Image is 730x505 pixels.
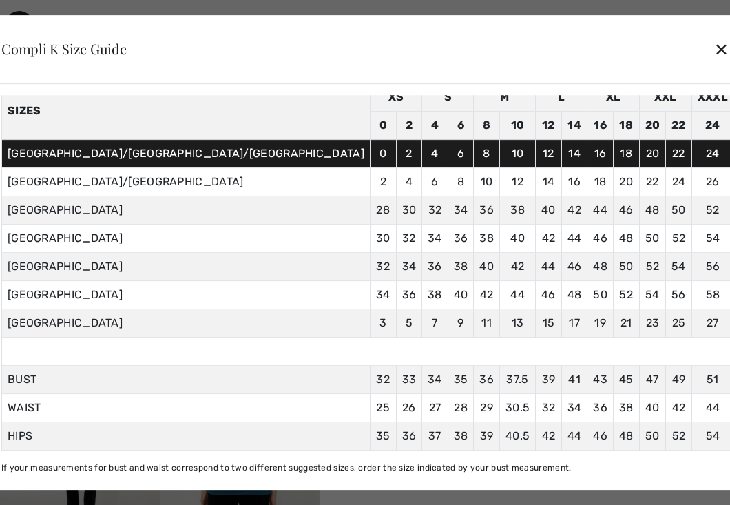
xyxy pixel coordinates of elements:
[587,139,614,167] td: 16
[561,280,587,309] td: 48
[613,167,639,196] td: 20
[1,139,370,167] td: [GEOGRAPHIC_DATA]/[GEOGRAPHIC_DATA]/[GEOGRAPHIC_DATA]
[422,280,448,309] td: 38
[422,252,448,280] td: 36
[396,280,422,309] td: 36
[587,111,614,139] td: 16
[370,111,396,139] td: 0
[666,309,692,337] td: 25
[370,83,421,111] td: XS
[536,196,562,224] td: 40
[666,280,692,309] td: 56
[1,83,370,139] th: Sizes
[474,83,536,111] td: M
[474,139,500,167] td: 8
[448,196,474,224] td: 34
[639,196,666,224] td: 48
[561,139,587,167] td: 14
[1,365,370,393] td: BUST
[587,309,614,337] td: 19
[396,196,422,224] td: 30
[639,309,666,337] td: 23
[396,252,422,280] td: 34
[480,401,493,414] span: 29
[639,252,666,280] td: 52
[561,111,587,139] td: 14
[370,224,396,252] td: 30
[639,167,666,196] td: 22
[639,280,666,309] td: 54
[567,401,582,414] span: 34
[474,309,500,337] td: 11
[422,196,448,224] td: 32
[619,429,634,442] span: 48
[422,111,448,139] td: 4
[666,167,692,196] td: 24
[613,224,639,252] td: 48
[1,309,370,337] td: [GEOGRAPHIC_DATA]
[536,167,562,196] td: 14
[428,373,442,386] span: 34
[422,224,448,252] td: 34
[448,252,474,280] td: 38
[448,280,474,309] td: 40
[645,429,660,442] span: 50
[402,401,416,414] span: 26
[646,373,659,386] span: 47
[561,167,587,196] td: 16
[396,139,422,167] td: 2
[505,429,530,442] span: 40.5
[1,393,370,422] td: WAIST
[613,196,639,224] td: 46
[645,401,660,414] span: 40
[587,252,614,280] td: 48
[1,167,370,196] td: [GEOGRAPHIC_DATA]/[GEOGRAPHIC_DATA]
[536,139,562,167] td: 12
[448,139,474,167] td: 6
[536,224,562,252] td: 42
[454,401,468,414] span: 28
[499,139,535,167] td: 10
[376,401,390,414] span: 25
[32,10,61,22] span: Chat
[542,373,556,386] span: 39
[448,167,474,196] td: 8
[422,139,448,167] td: 4
[587,224,614,252] td: 46
[448,111,474,139] td: 6
[402,373,417,386] span: 33
[613,139,639,167] td: 18
[402,429,417,442] span: 36
[706,401,720,414] span: 44
[499,111,535,139] td: 10
[536,252,562,280] td: 44
[561,196,587,224] td: 42
[706,429,720,442] span: 54
[474,224,500,252] td: 38
[480,429,494,442] span: 39
[370,309,396,337] td: 3
[454,429,468,442] span: 38
[1,252,370,280] td: [GEOGRAPHIC_DATA]
[536,309,562,337] td: 15
[454,373,468,386] span: 35
[666,196,692,224] td: 50
[376,373,390,386] span: 32
[429,401,441,414] span: 27
[474,167,500,196] td: 10
[448,224,474,252] td: 36
[370,252,396,280] td: 32
[593,373,607,386] span: 43
[499,280,535,309] td: 44
[666,252,692,280] td: 54
[639,111,666,139] td: 20
[672,373,686,386] span: 49
[479,373,494,386] span: 36
[619,373,634,386] span: 45
[567,429,582,442] span: 44
[568,373,581,386] span: 41
[639,139,666,167] td: 20
[639,83,691,111] td: XXL
[666,224,692,252] td: 52
[714,34,729,63] div: ✕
